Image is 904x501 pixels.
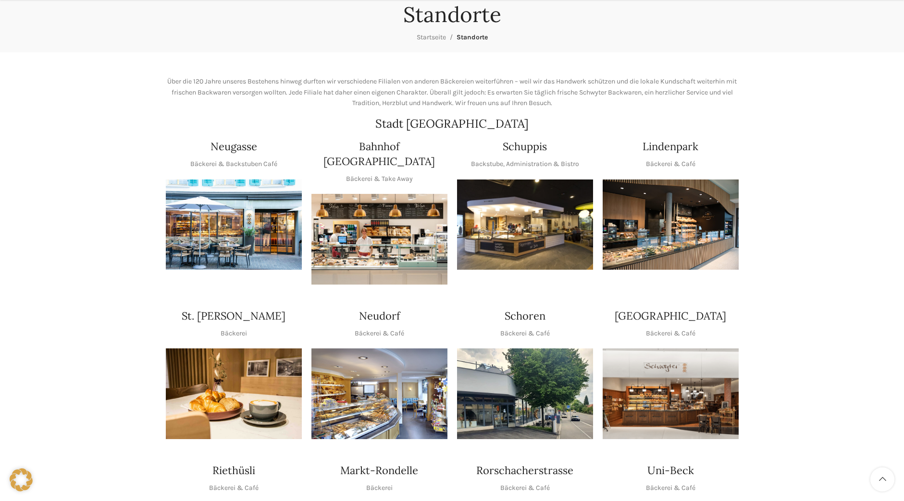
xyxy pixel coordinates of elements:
p: Bäckerei & Café [500,483,550,493]
img: 150130-Schwyter-013 [457,179,593,270]
div: 1 / 1 [166,348,302,439]
h4: Rorschacherstrasse [476,463,573,478]
p: Bäckerei & Café [646,328,695,339]
p: Bäckerei & Café [646,159,695,169]
div: 1 / 1 [311,348,447,439]
h1: Standorte [403,2,501,27]
div: 1 / 1 [311,194,447,285]
a: Scroll to top button [870,467,894,491]
h4: Neugasse [211,139,257,154]
span: Standorte [457,33,488,41]
h4: Neudorf [359,309,400,323]
p: Bäckerei & Café [209,483,259,493]
h4: Uni-Beck [647,463,694,478]
p: Bäckerei & Backstuben Café [190,159,277,169]
h4: Schuppis [503,139,547,154]
h4: Bahnhof [GEOGRAPHIC_DATA] [311,139,447,169]
img: Neugasse [166,179,302,270]
h4: [GEOGRAPHIC_DATA] [615,309,726,323]
div: 1 / 1 [603,348,739,439]
p: Bäckerei & Café [355,328,404,339]
p: Bäckerei & Café [500,328,550,339]
img: Bahnhof St. Gallen [311,194,447,285]
div: 1 / 1 [603,179,739,270]
p: Bäckerei & Café [646,483,695,493]
p: Backstube, Administration & Bistro [471,159,579,169]
div: 1 / 1 [457,348,593,439]
h4: Riethüsli [212,463,255,478]
p: Bäckerei & Take Away [346,174,413,184]
img: 017-e1571925257345 [603,179,739,270]
p: Über die 120 Jahre unseres Bestehens hinweg durften wir verschiedene Filialen von anderen Bäckere... [166,76,739,108]
h4: Markt-Rondelle [340,463,418,478]
h4: St. [PERSON_NAME] [182,309,285,323]
h4: Schoren [505,309,545,323]
h4: Lindenpark [643,139,698,154]
img: 0842cc03-b884-43c1-a0c9-0889ef9087d6 copy [457,348,593,439]
img: schwyter-23 [166,348,302,439]
p: Bäckerei [221,328,247,339]
a: Startseite [417,33,446,41]
img: Schwyter-1800x900 [603,348,739,439]
div: 1 / 1 [457,179,593,270]
div: 1 / 1 [166,179,302,270]
img: Neudorf_1 [311,348,447,439]
p: Bäckerei [366,483,393,493]
h2: Stadt [GEOGRAPHIC_DATA] [166,118,739,130]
